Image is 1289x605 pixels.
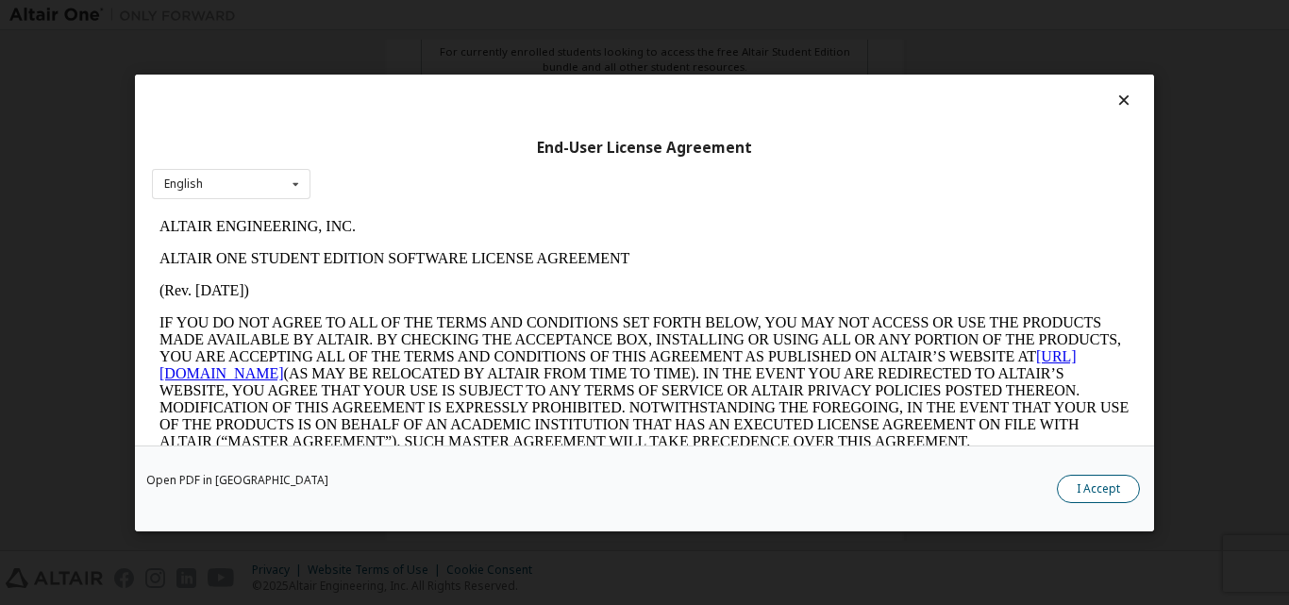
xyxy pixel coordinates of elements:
div: End-User License Agreement [152,138,1137,157]
p: ALTAIR ENGINEERING, INC. [8,8,978,25]
p: This Altair One Student Edition Software License Agreement (“Agreement”) is between Altair Engine... [8,255,978,323]
div: English [164,178,203,190]
a: Open PDF in [GEOGRAPHIC_DATA] [146,474,328,485]
p: (Rev. [DATE]) [8,72,978,89]
p: IF YOU DO NOT AGREE TO ALL OF THE TERMS AND CONDITIONS SET FORTH BELOW, YOU MAY NOT ACCESS OR USE... [8,104,978,240]
button: I Accept [1057,474,1140,502]
p: ALTAIR ONE STUDENT EDITION SOFTWARE LICENSE AGREEMENT [8,40,978,57]
a: [URL][DOMAIN_NAME] [8,138,925,171]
